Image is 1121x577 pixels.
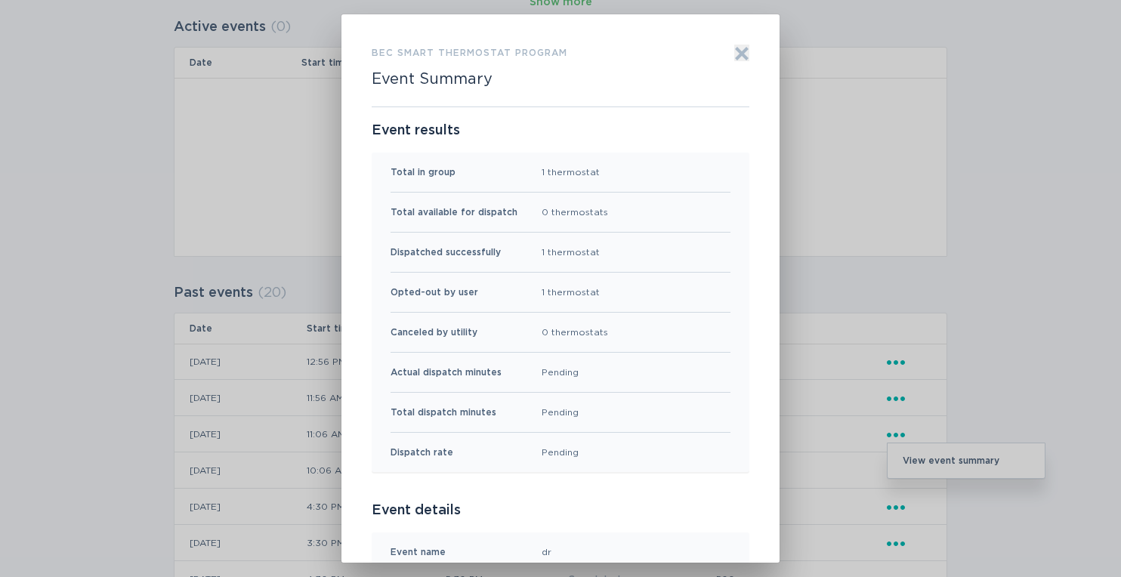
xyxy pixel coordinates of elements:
[391,364,502,381] div: Actual dispatch minutes
[391,444,453,461] div: Dispatch rate
[391,544,446,560] div: Event name
[341,14,780,563] div: Event summary
[542,444,579,461] div: Pending
[391,204,517,221] div: Total available for dispatch
[542,244,600,261] div: 1 thermostat
[391,164,456,181] div: Total in group
[372,70,493,88] h2: Event Summary
[391,404,496,421] div: Total dispatch minutes
[372,45,567,61] h3: BEC Smart Thermostat Program
[542,404,579,421] div: Pending
[734,45,749,61] button: Exit
[372,122,749,139] p: Event results
[542,324,608,341] div: 0 thermostats
[372,502,749,519] p: Event details
[391,324,477,341] div: Canceled by utility
[542,164,600,181] div: 1 thermostat
[391,284,478,301] div: Opted-out by user
[542,544,551,560] div: dr
[542,204,608,221] div: 0 thermostats
[542,364,579,381] div: Pending
[542,284,600,301] div: 1 thermostat
[391,244,501,261] div: Dispatched successfully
